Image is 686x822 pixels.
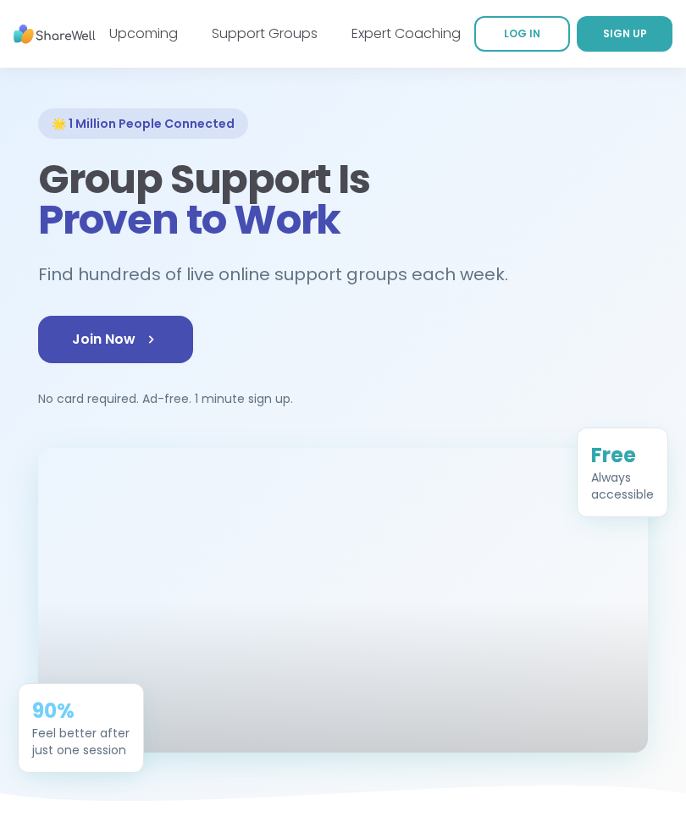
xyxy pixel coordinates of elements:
div: Feel better after just one session [32,724,130,758]
span: LOG IN [504,26,540,41]
h1: Group Support Is [38,159,648,240]
div: Always accessible [591,468,654,502]
a: Expert Coaching [351,24,461,43]
a: Support Groups [212,24,318,43]
a: Upcoming [109,24,178,43]
h2: Find hundreds of live online support groups each week. [38,261,526,289]
span: SIGN UP [603,26,647,41]
a: Join Now [38,316,193,363]
a: LOG IN [474,16,570,52]
span: Proven to Work [38,191,340,248]
p: No card required. Ad-free. 1 minute sign up. [38,390,648,407]
img: ShareWell Nav Logo [14,11,96,58]
div: Free [591,441,654,468]
div: 🌟 1 Million People Connected [38,108,248,139]
span: Join Now [72,329,159,350]
a: SIGN UP [577,16,672,52]
div: 90% [32,697,130,724]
